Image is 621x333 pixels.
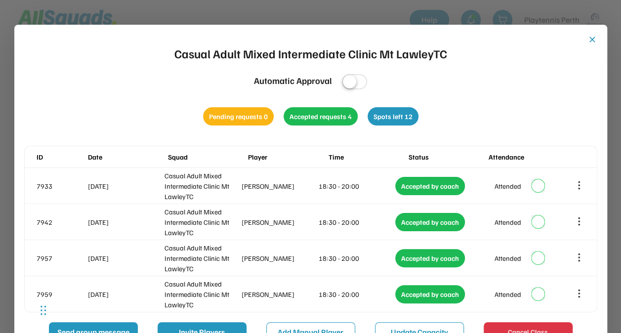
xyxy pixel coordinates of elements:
[495,217,521,227] div: Attended
[248,152,326,162] div: Player
[37,181,86,191] div: 7933
[395,177,465,195] div: Accepted by coach
[368,107,418,125] div: Spots left 12
[168,152,246,162] div: Squad
[254,74,332,87] div: Automatic Approval
[395,285,465,303] div: Accepted by coach
[328,152,406,162] div: Time
[203,107,274,125] div: Pending requests 0
[165,170,240,202] div: Casual Adult Mixed Intermediate Clinic Mt LawleyTC
[409,152,487,162] div: Status
[284,107,358,125] div: Accepted requests 4
[37,152,86,162] div: ID
[88,152,166,162] div: Date
[242,253,317,263] div: [PERSON_NAME]
[395,249,465,267] div: Accepted by coach
[495,289,521,299] div: Attended
[587,35,597,44] button: close
[319,181,394,191] div: 18:30 - 20:00
[165,207,240,238] div: Casual Adult Mixed Intermediate Clinic Mt LawleyTC
[495,253,521,263] div: Attended
[319,217,394,227] div: 18:30 - 20:00
[88,181,163,191] div: [DATE]
[395,213,465,231] div: Accepted by coach
[489,152,567,162] div: Attendance
[319,253,394,263] div: 18:30 - 20:00
[242,181,317,191] div: [PERSON_NAME]
[495,181,521,191] div: Attended
[319,289,394,299] div: 18:30 - 20:00
[242,289,317,299] div: [PERSON_NAME]
[174,44,447,62] div: Casual Adult Mixed Intermediate Clinic Mt LawleyTC
[242,217,317,227] div: [PERSON_NAME]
